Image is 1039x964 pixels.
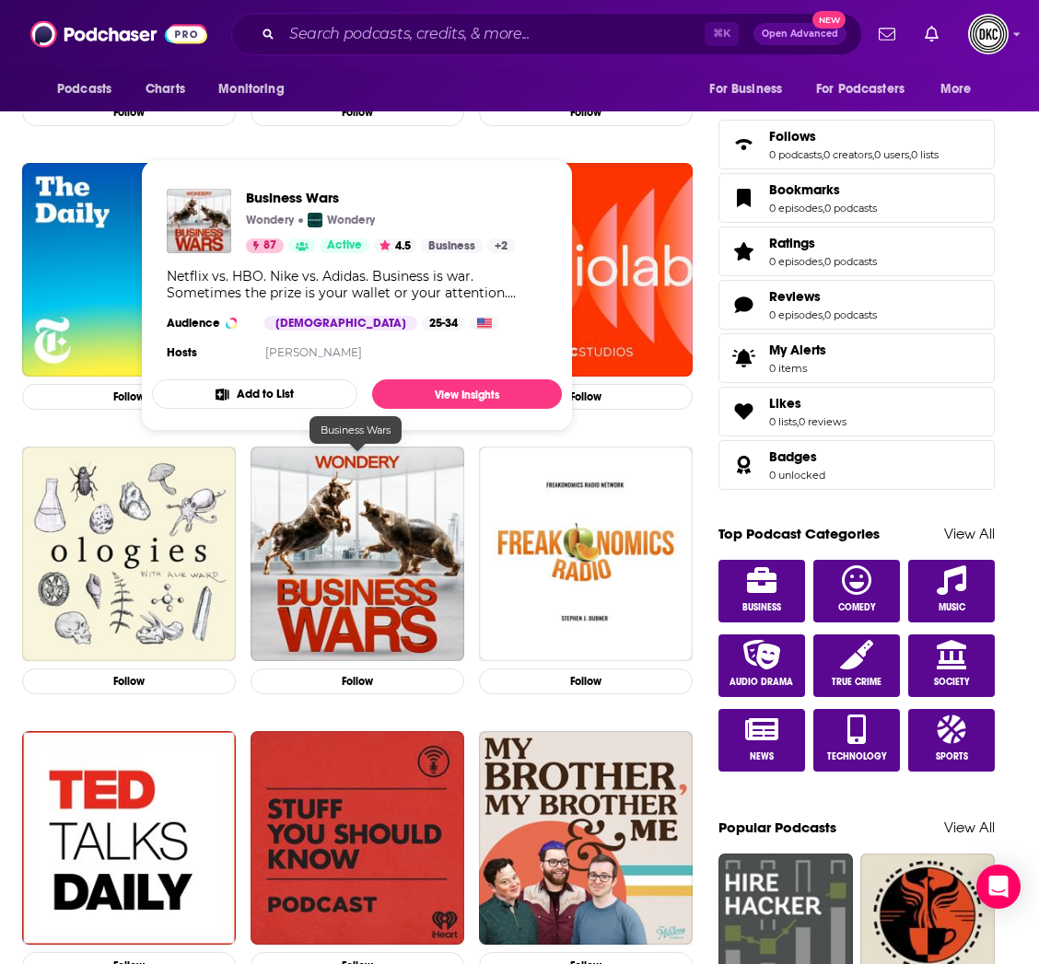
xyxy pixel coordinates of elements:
span: Bookmarks [718,173,995,223]
a: Freakonomics Radio [479,447,693,660]
a: 0 episodes [769,202,823,215]
span: , [823,202,824,215]
span: More [940,76,972,102]
button: Show profile menu [968,14,1009,54]
div: 25-34 [422,316,465,331]
a: TED Talks Daily [22,731,236,945]
span: Monitoring [218,76,284,102]
a: 87 [246,238,284,253]
p: Wondery [327,213,375,227]
img: User Profile [968,14,1009,54]
span: Ratings [718,226,995,276]
button: Follow [479,99,693,126]
a: Bookmarks [769,181,877,198]
a: 0 episodes [769,255,823,268]
a: 0 podcasts [824,308,877,321]
a: 0 episodes [769,308,823,321]
span: Sports [936,751,968,762]
a: True Crime [813,634,900,697]
span: Follows [769,128,816,145]
a: Follows [769,128,939,145]
span: Technology [827,751,887,762]
a: Badges [725,452,762,478]
button: Follow [22,99,236,126]
button: Follow [479,668,693,695]
p: Wondery [246,213,294,227]
button: Follow [479,384,693,411]
a: +2 [487,238,515,253]
div: Search podcasts, credits, & more... [231,13,862,55]
span: 87 [263,237,276,255]
a: Active [320,238,369,253]
img: Business Wars [251,447,464,660]
a: 0 lists [769,415,797,428]
span: Ratings [769,235,815,251]
a: Likes [769,395,846,412]
span: My Alerts [769,342,826,358]
span: My Alerts [725,345,762,371]
a: Business Wars [246,189,515,206]
span: Likes [718,387,995,436]
span: Reviews [769,288,821,305]
a: WonderyWondery [308,213,375,227]
a: Audio Drama [718,634,805,697]
button: open menu [804,72,931,107]
a: News [718,709,805,772]
span: Business [742,602,781,613]
a: Reviews [769,288,877,305]
span: Likes [769,395,801,412]
img: The Daily [22,163,236,377]
a: My Alerts [718,333,995,383]
a: 0 reviews [799,415,846,428]
h3: Audience [167,316,250,331]
a: 0 podcasts [769,148,822,161]
span: Podcasts [57,76,111,102]
a: 0 users [874,148,909,161]
a: 0 creators [823,148,872,161]
a: [PERSON_NAME] [265,345,362,359]
a: Business [421,238,483,253]
span: Reviews [718,280,995,330]
a: View All [944,525,995,542]
a: 0 podcasts [824,202,877,215]
a: Top Podcast Categories [718,525,880,542]
div: Open Intercom Messenger [976,865,1021,909]
span: , [823,308,824,321]
input: Search podcasts, credits, & more... [282,19,705,49]
a: Sports [908,709,995,772]
span: New [812,11,846,29]
img: Ologies with Alie Ward [22,447,236,660]
span: ⌘ K [705,22,739,46]
a: 0 lists [911,148,939,161]
img: Stuff You Should Know [251,731,464,945]
button: 4.5 [374,238,416,253]
span: , [823,255,824,268]
a: Badges [769,448,825,465]
a: View Insights [372,379,562,409]
img: Radiolab [479,163,693,377]
button: Open AdvancedNew [753,23,846,45]
a: Comedy [813,560,900,622]
img: My Brother, My Brother And Me [479,731,693,945]
img: Wondery [308,213,322,227]
span: , [872,148,874,161]
a: View All [944,819,995,836]
span: Audio Drama [730,677,793,688]
div: Business Wars [309,416,402,444]
a: Charts [134,72,196,107]
a: Likes [725,399,762,424]
span: Society [934,677,970,688]
a: Popular Podcasts [718,819,836,836]
img: Business Wars [167,189,231,253]
a: Business [718,560,805,622]
img: Podchaser - Follow, Share and Rate Podcasts [30,17,207,52]
h4: Hosts [167,345,197,360]
a: Music [908,560,995,622]
button: Follow [22,668,236,695]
